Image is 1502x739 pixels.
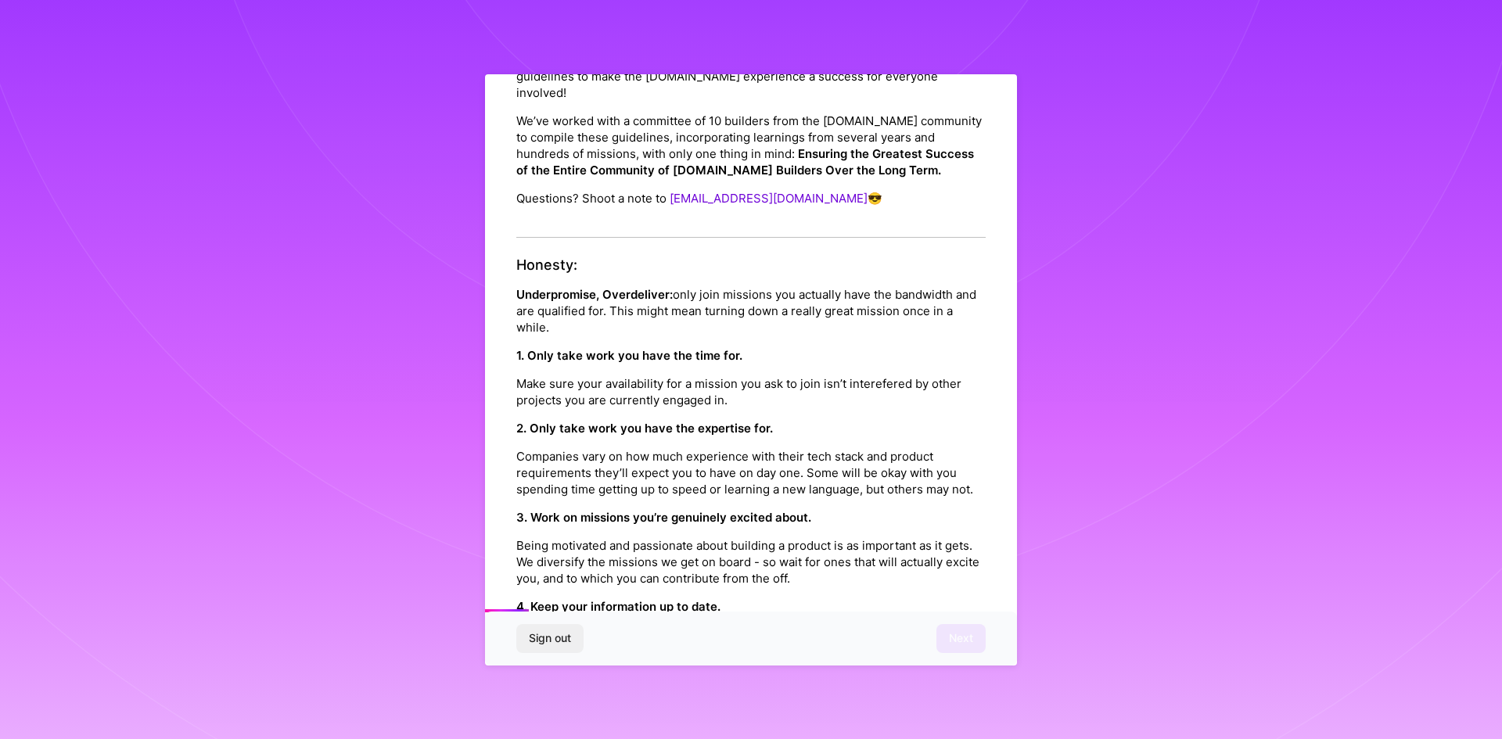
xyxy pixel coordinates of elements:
[516,113,986,178] p: We’ve worked with a committee of 10 builders from the [DOMAIN_NAME] community to compile these gu...
[516,624,584,652] button: Sign out
[516,537,986,587] p: Being motivated and passionate about building a product is as important as it gets. We diversify ...
[516,256,986,274] h4: Honesty:
[516,287,673,302] strong: Underpromise, Overdeliver:
[516,448,986,497] p: Companies vary on how much experience with their tech stack and product requirements they’ll expe...
[516,375,986,408] p: Make sure your availability for a mission you ask to join isn’t interefered by other projects you...
[516,286,986,335] p: only join missions you actually have the bandwidth and are qualified for. This might mean turning...
[516,146,974,178] strong: Ensuring the Greatest Success of the Entire Community of [DOMAIN_NAME] Builders Over the Long Term.
[516,190,986,206] p: Questions? Shoot a note to 😎
[516,421,773,436] strong: 2. Only take work you have the expertise for.
[516,599,720,614] strong: 4. Keep your information up to date.
[516,348,742,363] strong: 1. Only take work you have the time for.
[529,630,571,646] span: Sign out
[516,510,811,525] strong: 3. Work on missions you’re genuinely excited about.
[670,191,868,206] a: [EMAIL_ADDRESS][DOMAIN_NAME]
